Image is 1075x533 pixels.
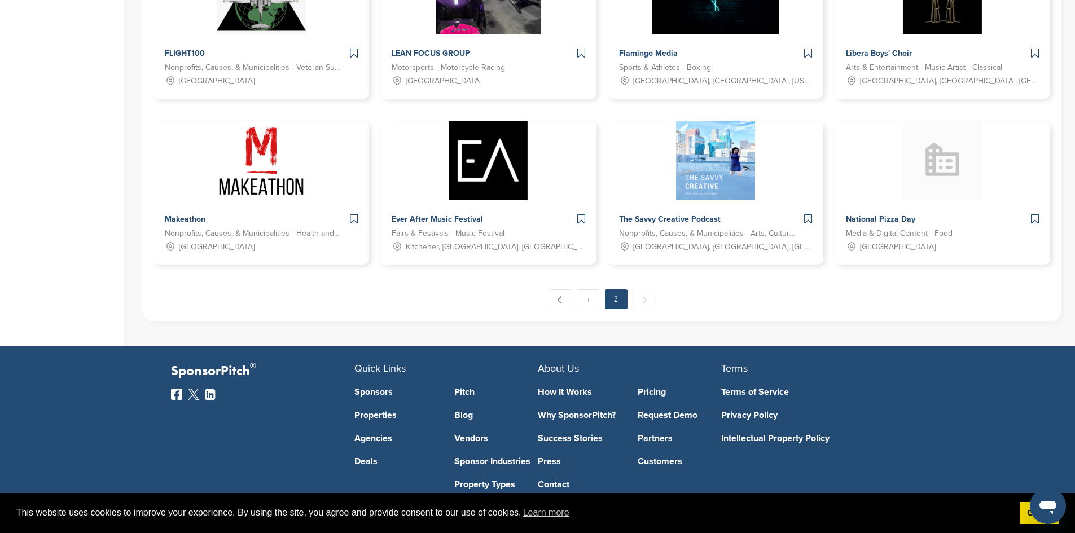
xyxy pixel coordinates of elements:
span: [GEOGRAPHIC_DATA] [406,75,481,87]
img: Twitter [188,389,199,400]
span: Flamingo Media [619,49,678,58]
span: About Us [538,362,579,375]
span: Nonprofits, Causes, & Municipalities - Veteran Support [165,61,341,74]
span: [GEOGRAPHIC_DATA] [179,241,255,253]
a: Sponsorpitch & National Pizza Day National Pizza Day Media & Digital Content - Food [GEOGRAPHIC_D... [835,121,1050,265]
a: Partners [638,434,721,443]
a: Why SponsorPitch? [538,411,621,420]
span: Makeathon [165,214,205,224]
p: SponsorPitch [171,363,354,380]
a: Intellectual Property Policy [721,434,888,443]
span: The Savvy Creative Podcast [619,214,721,224]
span: [GEOGRAPHIC_DATA], [GEOGRAPHIC_DATA], [GEOGRAPHIC_DATA] [860,75,1039,87]
span: Fairs & Festivals - Music Festival [392,227,504,240]
a: Sponsorpitch & Makeathon Makeathon Nonprofits, Causes, & Municipalities - Health and Wellness [GE... [153,121,369,265]
a: dismiss cookie message [1020,502,1059,525]
span: [GEOGRAPHIC_DATA] [179,75,255,87]
a: Blog [454,411,538,420]
span: Sports & Athletes - Boxing [619,61,711,74]
a: Pitch [454,387,538,397]
span: This website uses cookies to improve your experience. By using the site, you agree and provide co... [16,504,1011,521]
a: Customers [638,457,721,466]
span: Quick Links [354,362,406,375]
img: Sponsorpitch & National Pizza Day [903,121,982,200]
span: Ever After Music Festival [392,214,483,224]
a: Deals [354,457,438,466]
a: Terms of Service [721,387,888,397]
iframe: Button to launch messaging window [1030,488,1066,524]
span: Motorsports - Motorcycle Racing [392,61,505,74]
a: Privacy Policy [721,411,888,420]
a: Success Stories [538,434,621,443]
span: ® [250,359,256,373]
span: [GEOGRAPHIC_DATA], [GEOGRAPHIC_DATA], [GEOGRAPHIC_DATA] [633,241,812,253]
span: Media & Digital Content - Food [846,227,953,240]
em: 2 [605,289,628,309]
span: Kitchener, [GEOGRAPHIC_DATA], [GEOGRAPHIC_DATA], [GEOGRAPHIC_DATA], [GEOGRAPHIC_DATA] [406,241,585,253]
span: Next → [632,289,656,310]
a: Sponsors [354,387,438,397]
a: 1 [577,289,600,310]
span: Nonprofits, Causes, & Municipalities - Arts, Culture and Humanities [619,227,795,240]
a: Vendors [454,434,538,443]
span: National Pizza Day [846,214,915,224]
a: Contact [538,480,621,489]
img: Sponsorpitch & Makeathon [214,121,309,200]
a: Pricing [638,387,721,397]
a: Request Demo [638,411,721,420]
span: Terms [721,362,748,375]
a: Sponsorpitch & Ever After Music Festival Ever After Music Festival Fairs & Festivals - Music Fest... [380,121,596,265]
a: Agencies [354,434,438,443]
span: [GEOGRAPHIC_DATA] [860,241,936,253]
img: Facebook [171,389,182,400]
a: Sponsorpitch & The Savvy Creative Podcast The Savvy Creative Podcast Nonprofits, Causes, & Munici... [608,121,823,265]
span: FLIGHT100 [165,49,205,58]
span: Arts & Entertainment - Music Artist - Classical [846,61,1002,74]
a: Sponsor Industries [454,457,538,466]
a: Properties [354,411,438,420]
a: Press [538,457,621,466]
span: Libera Boys' Choir [846,49,912,58]
span: [GEOGRAPHIC_DATA], [GEOGRAPHIC_DATA], [US_STATE], [GEOGRAPHIC_DATA], [GEOGRAPHIC_DATA], [GEOGRAPH... [633,75,812,87]
img: Sponsorpitch & Ever After Music Festival [449,121,528,200]
a: How It Works [538,387,621,397]
span: LEAN FOCUS GROUP [392,49,470,58]
a: Property Types [454,480,538,489]
a: learn more about cookies [521,504,571,521]
img: Sponsorpitch & The Savvy Creative Podcast [676,121,755,200]
a: ← Previous [549,289,572,310]
span: Nonprofits, Causes, & Municipalities - Health and Wellness [165,227,341,240]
